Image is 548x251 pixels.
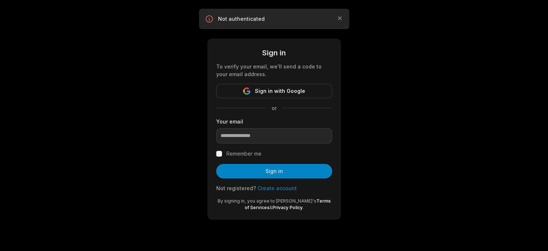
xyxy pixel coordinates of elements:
span: . [303,205,304,210]
span: By signing in, you agree to [PERSON_NAME]'s [218,198,316,204]
span: Not registered? [216,185,256,191]
p: Not authenticated [218,15,330,23]
div: To verify your email, we'll send a code to your email address. [216,63,332,78]
span: & [269,205,272,210]
label: Remember me [226,149,261,158]
label: Your email [216,118,332,125]
button: Sign in [216,164,332,179]
span: Sign in with Google [255,87,305,95]
a: Privacy Policy [272,205,303,210]
a: Terms of Services [245,198,331,210]
div: Sign in [216,47,332,58]
a: Create account [257,185,297,191]
button: Sign in with Google [216,84,332,98]
span: or [266,104,283,112]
